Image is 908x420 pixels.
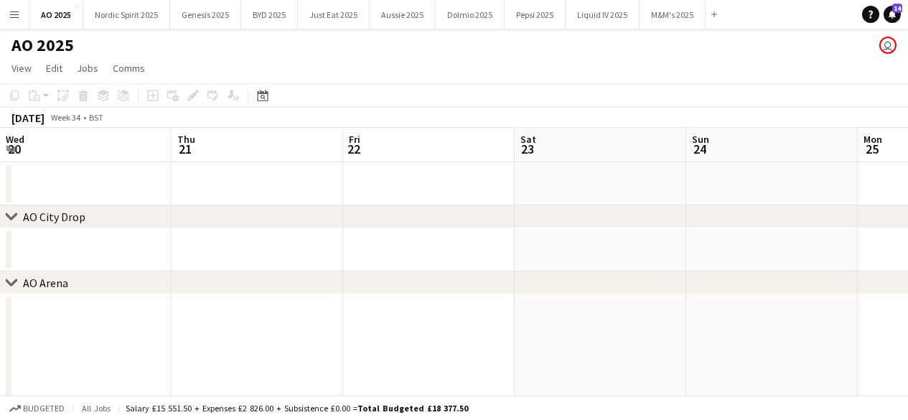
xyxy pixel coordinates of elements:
span: Jobs [77,62,98,75]
a: View [6,59,37,78]
span: Thu [177,133,195,146]
button: Just Eat 2025 [298,1,370,29]
span: 21 [175,141,195,157]
div: AO Arena [23,276,68,290]
button: Nordic Spirit 2025 [83,1,170,29]
button: Budgeted [7,401,67,416]
div: Salary £15 551.50 + Expenses £2 826.00 + Subsistence £0.00 = [126,403,468,414]
span: Week 34 [47,112,83,123]
span: Edit [46,62,62,75]
span: Budgeted [23,403,65,414]
button: Dolmio 2025 [436,1,505,29]
div: BST [89,112,103,123]
span: Fri [349,133,360,146]
button: Liquid IV 2025 [566,1,640,29]
span: 22 [347,141,360,157]
button: Aussie 2025 [370,1,436,29]
a: 14 [884,6,901,23]
button: Genesis 2025 [170,1,241,29]
span: 14 [892,4,902,13]
span: Sat [520,133,536,146]
a: Jobs [71,59,104,78]
span: 25 [861,141,882,157]
span: 20 [4,141,24,157]
h1: AO 2025 [11,34,74,56]
button: AO 2025 [29,1,83,29]
a: Comms [107,59,151,78]
span: Total Budgeted £18 377.50 [357,403,468,414]
button: BYD 2025 [241,1,298,29]
span: Comms [113,62,145,75]
app-user-avatar: Rosie Benjamin [879,37,897,54]
span: Wed [6,133,24,146]
span: Sun [692,133,709,146]
button: Pepsi 2025 [505,1,566,29]
span: 24 [690,141,709,157]
span: All jobs [79,403,113,414]
div: AO City Drop [23,210,85,224]
span: Mon [863,133,882,146]
div: [DATE] [11,111,45,125]
span: 23 [518,141,536,157]
button: M&M's 2025 [640,1,706,29]
span: View [11,62,32,75]
a: Edit [40,59,68,78]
